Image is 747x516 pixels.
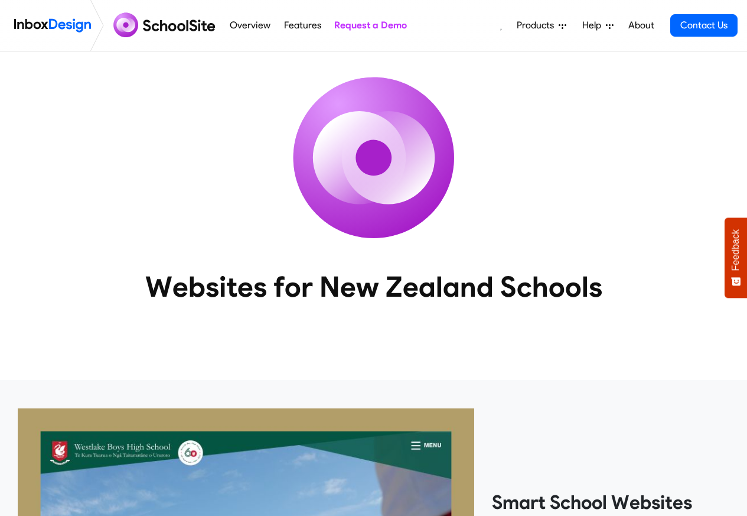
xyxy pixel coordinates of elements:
[517,18,559,33] span: Products
[93,269,654,304] heading: Websites for New Zealand Schools
[578,14,618,37] a: Help
[492,491,729,514] heading: Smart School Websites
[268,51,480,264] img: icon_schoolsite.svg
[670,14,738,37] a: Contact Us
[109,11,223,40] img: schoolsite logo
[725,218,747,298] button: Feedback - Show survey
[331,14,410,37] a: Request a Demo
[227,14,274,37] a: Overview
[625,14,657,37] a: About
[512,14,571,37] a: Products
[730,229,741,271] span: Feedback
[582,18,606,33] span: Help
[280,14,324,37] a: Features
